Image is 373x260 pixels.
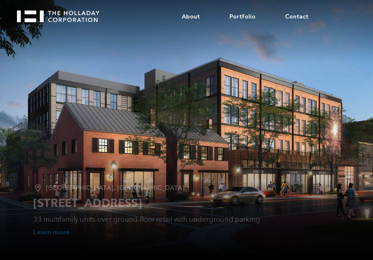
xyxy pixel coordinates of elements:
a: home [17,4,107,22]
a: Contact [270,4,323,29]
a: Learn more [33,228,70,237]
div: 33 multifamily units over ground-floor retail with underground parking [33,215,314,224]
a: About [167,4,215,29]
img: Location Pin [33,183,46,193]
div: [GEOGRAPHIC_DATA], [GEOGRAPHIC_DATA] [33,183,314,192]
h2: [STREET_ADDRESS] [33,196,314,211]
a: Portfolio [215,4,270,29]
